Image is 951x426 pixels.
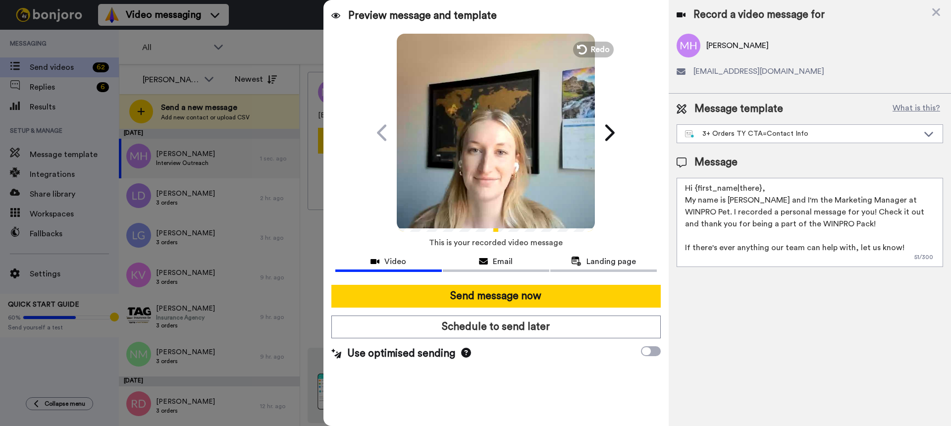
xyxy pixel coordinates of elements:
[685,129,919,139] div: 3+ Orders TY CTA=Contact Info
[347,346,455,361] span: Use optimised sending
[694,102,783,116] span: Message template
[677,178,943,267] textarea: Hi {first_name|there}, My name is [PERSON_NAME] and I'm the Marketing Manager at WINPRO Pet. I re...
[693,65,824,77] span: [EMAIL_ADDRESS][DOMAIN_NAME]
[384,256,406,267] span: Video
[890,102,943,116] button: What is this?
[331,285,661,308] button: Send message now
[586,256,636,267] span: Landing page
[694,155,738,170] span: Message
[429,232,563,254] span: This is your recorded video message
[493,256,513,267] span: Email
[685,130,694,138] img: nextgen-template.svg
[331,316,661,338] button: Schedule to send later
